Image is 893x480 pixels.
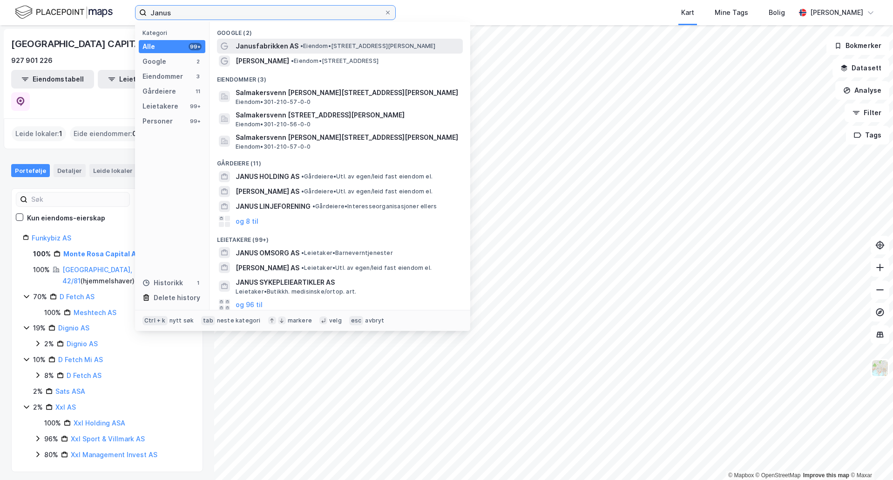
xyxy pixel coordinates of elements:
div: Google (2) [210,22,470,39]
div: Leide lokaler : [12,126,66,141]
span: JANUS HOLDING AS [236,171,299,182]
div: Alle [142,41,155,52]
div: Gårdeiere (11) [210,152,470,169]
span: Eiendom • [STREET_ADDRESS][PERSON_NAME] [300,42,436,50]
span: Salmakersvenn [PERSON_NAME][STREET_ADDRESS][PERSON_NAME] [236,132,459,143]
div: 2% [33,402,43,413]
button: Bokmerker [826,36,889,55]
a: OpenStreetMap [756,472,801,479]
div: markere [288,317,312,324]
span: JANUS SYKEPLEIEARTIKLER AS [236,277,459,288]
div: Ctrl + k [142,316,168,325]
span: Leietaker • Utl. av egen/leid fast eiendom el. [301,264,432,272]
button: og 96 til [236,299,263,310]
div: Eiendommer [142,71,183,82]
div: ( hjemmelshaver ) [62,264,191,287]
div: 96% [44,433,58,445]
div: 80% [44,449,58,460]
div: Detaljer [54,164,86,177]
div: Eiendommer (3) [210,69,470,85]
span: Gårdeiere • Utl. av egen/leid fast eiendom el. [301,173,433,180]
div: nytt søk [169,317,194,324]
span: 0 [132,128,137,139]
a: Xxl AS [55,403,76,411]
img: Z [871,359,889,377]
div: 927 901 226 [11,55,53,66]
a: D Fetch AS [60,293,95,301]
div: 100% [44,418,61,429]
div: tab [201,316,215,325]
div: 10% [33,354,46,365]
div: Leietakere (99+) [210,229,470,246]
span: Eiendom • [STREET_ADDRESS] [291,57,379,65]
a: Monte Rosa Capital AS [63,250,141,258]
div: Leide lokaler [89,164,148,177]
span: [PERSON_NAME] AS [236,262,299,274]
a: D Fetch AS [67,371,101,379]
input: Søk [27,192,129,206]
img: logo.f888ab2527a4732fd821a326f86c7f29.svg [15,4,113,21]
span: [PERSON_NAME] [236,55,289,67]
span: Eiendom • 301-210-56-0-0 [236,121,311,128]
div: [PERSON_NAME] [810,7,863,18]
div: Leietakere [142,101,178,112]
div: 8% [44,370,54,381]
div: Google [142,56,166,67]
div: 99+ [189,117,202,125]
a: Meshtech AS [74,309,116,316]
span: • [291,57,294,64]
div: Mine Tags [715,7,748,18]
span: Eiendom • 301-210-57-0-0 [236,143,311,151]
span: Leietaker • Butikkh. medisinske/ortop. art. [236,288,356,295]
div: 99+ [189,103,202,110]
div: Eide eiendommer : [70,126,141,141]
div: 1 [194,279,202,287]
div: Historikk [142,277,183,288]
div: Gårdeiere [142,86,176,97]
div: neste kategori [217,317,261,324]
a: Xxl Management Invest AS [71,451,157,459]
a: Xxl Sport & Villmark AS [71,435,145,443]
span: • [301,188,304,195]
span: [PERSON_NAME] AS [236,186,299,197]
span: • [312,203,315,210]
a: Sats ASA [55,387,85,395]
div: Kun eiendoms-eierskap [27,213,105,224]
button: Tags [846,126,889,144]
button: Leietakertabell [98,70,181,89]
div: Delete history [154,292,200,303]
div: 2% [44,338,54,350]
div: velg [329,317,342,324]
div: Kart [681,7,694,18]
span: JANUS LINJEFORENING [236,201,311,212]
span: Salmakersvenn [STREET_ADDRESS][PERSON_NAME] [236,110,459,121]
a: Dignio AS [67,340,98,348]
div: avbryt [365,317,384,324]
span: • [301,173,304,180]
span: • [300,42,303,49]
span: Gårdeiere • Utl. av egen/leid fast eiendom el. [301,188,433,195]
span: JANUS OMSORG AS [236,247,299,259]
button: Analyse [835,81,889,100]
div: 100% [33,248,51,260]
a: Funkybiz AS [32,234,71,242]
div: 99+ [189,43,202,50]
span: Eiendom • 301-210-57-0-0 [236,98,311,106]
button: Filter [845,103,889,122]
div: 3 [194,73,202,80]
div: Portefølje [11,164,50,177]
a: Xxl Holding ASA [74,419,125,427]
span: Gårdeiere • Interesseorganisasjoner ellers [312,203,437,210]
a: [GEOGRAPHIC_DATA], 42/81 [62,266,132,285]
span: Janusfabrikken AS [236,41,298,52]
span: Leietaker • Barneverntjenester [301,249,393,257]
iframe: Chat Widget [846,435,893,480]
button: og 8 til [236,216,258,227]
button: Datasett [832,59,889,77]
span: • [301,264,304,271]
input: Søk på adresse, matrikkel, gårdeiere, leietakere eller personer [147,6,384,20]
div: 2% [33,386,43,397]
span: 1 [59,128,62,139]
div: [GEOGRAPHIC_DATA] CAPITAL AS [11,36,162,51]
div: 100% [44,307,61,318]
